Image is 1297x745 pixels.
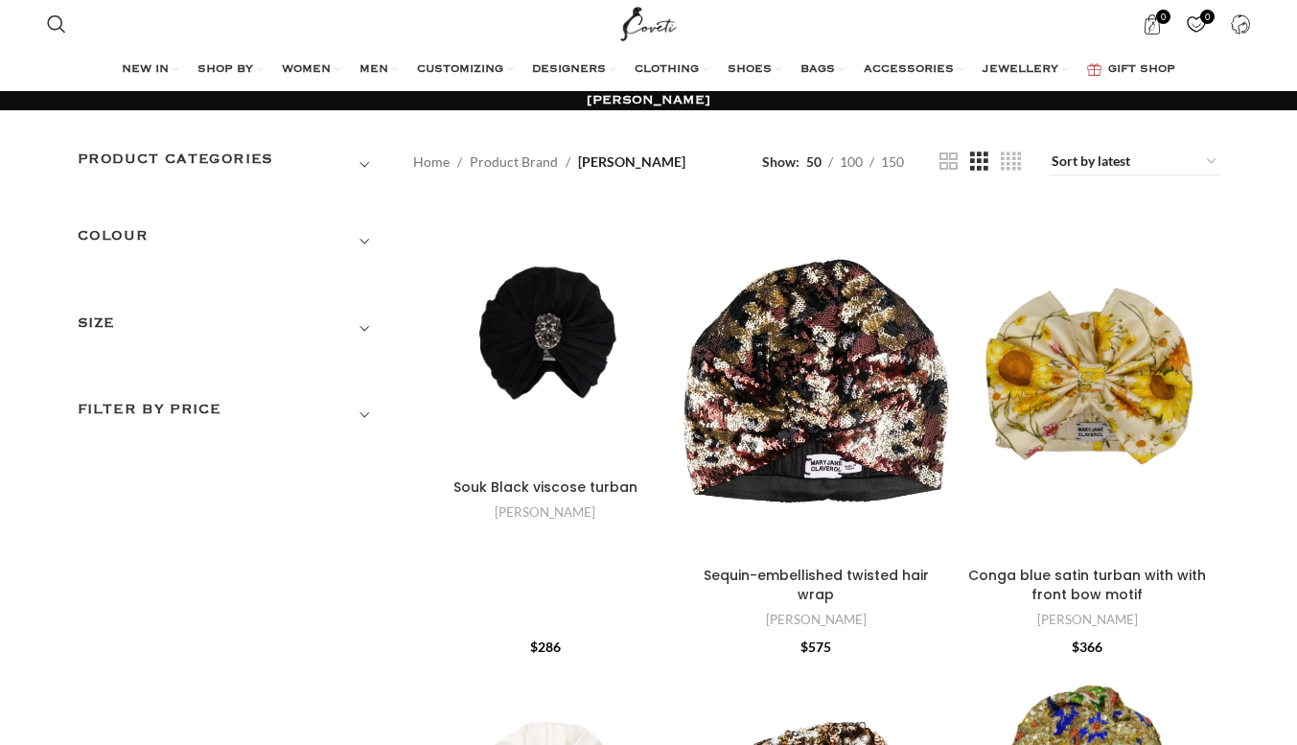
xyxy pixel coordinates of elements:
a: DESIGNERS [532,51,615,89]
span: SHOP BY [197,62,253,78]
a: SHOES [728,51,781,89]
h3: SIZE [78,313,384,345]
div: My Wishlist [1176,5,1216,43]
span: CLOTHING [635,62,699,78]
a: Sequin-embellished twisted hair wrap [704,566,929,604]
a: Site logo [616,14,681,31]
a: WOMEN [282,51,340,89]
h3: Filter by price [78,399,384,431]
span: MEN [359,62,388,78]
a: Conga blue satin turban with with front bow motif [968,566,1206,604]
span: SHOES [728,62,772,78]
a: SHOP BY [197,51,263,89]
a: 0 [1176,5,1216,43]
a: GIFT SHOP [1087,51,1175,89]
a: BAGS [800,51,845,89]
a: NEW IN [122,51,178,89]
span: CUSTOMIZING [417,62,503,78]
span: DESIGNERS [532,62,606,78]
h3: COLOUR [78,225,384,258]
a: CUSTOMIZING [417,51,513,89]
span: WOMEN [282,62,331,78]
a: CLOTHING [635,51,708,89]
a: [PERSON_NAME] [766,611,867,629]
span: 0 [1200,10,1215,24]
a: [PERSON_NAME] [1037,611,1138,629]
bdi: 286 [530,639,561,655]
a: JEWELLERY [983,51,1068,89]
span: GIFT SHOP [1108,62,1175,78]
a: Conga blue satin turban with with front bow motif [955,204,1220,558]
a: MEN [359,51,398,89]
span: JEWELLERY [983,62,1058,78]
span: BAGS [800,62,835,78]
a: ACCESSORIES [864,51,963,89]
span: $ [1072,639,1079,655]
a: 0 [1132,5,1171,43]
a: Sequin-embellished twisted hair wrap [683,204,949,558]
a: [PERSON_NAME] [495,503,595,522]
a: Search [37,5,76,43]
a: Souk Black viscose turban [413,204,679,470]
span: ACCESSORIES [864,62,954,78]
a: Souk Black viscose turban [453,477,637,497]
bdi: 366 [1072,639,1102,655]
h3: Product categories [78,149,384,181]
img: GiftBag [1087,63,1101,76]
div: Main navigation [37,51,1260,89]
span: $ [800,639,808,655]
span: 0 [1156,10,1170,24]
bdi: 575 [800,639,831,655]
span: $ [530,639,538,655]
span: NEW IN [122,62,169,78]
